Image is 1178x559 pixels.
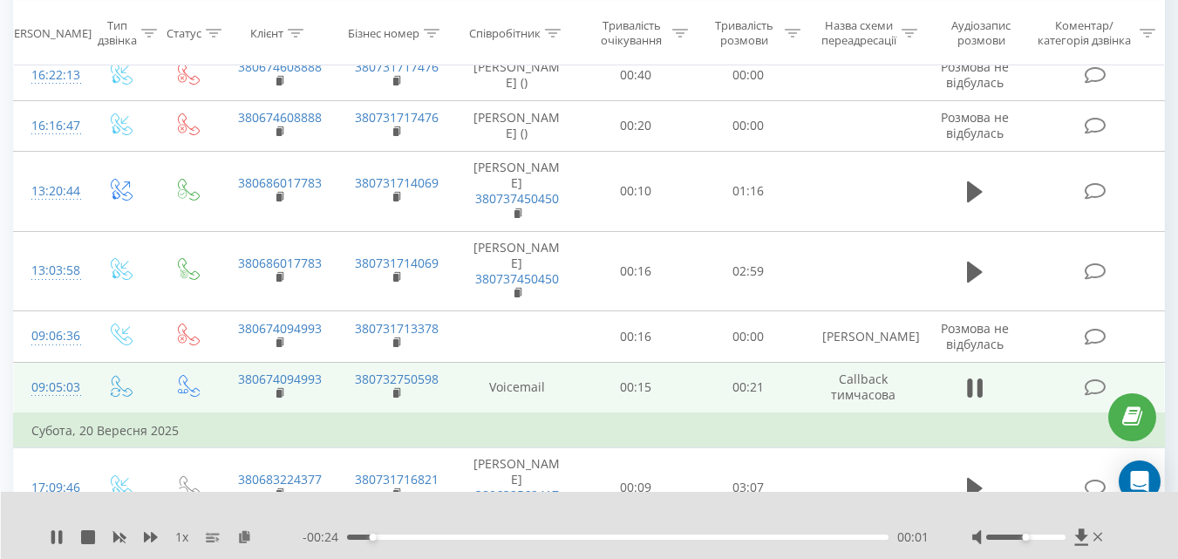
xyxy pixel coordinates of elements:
div: Назва схеми переадресації [821,18,897,48]
div: Бізнес номер [348,25,419,40]
a: 380731713378 [355,320,439,337]
a: 380737450450 [475,190,559,207]
td: [PERSON_NAME] [454,231,580,311]
td: Субота, 20 Вересня 2025 [14,413,1165,448]
div: 16:16:47 [31,109,68,143]
a: 380732750598 [355,371,439,387]
td: 00:00 [692,311,805,362]
a: 380674608888 [238,58,322,75]
div: Accessibility label [1022,534,1029,541]
td: [PERSON_NAME] [454,151,580,231]
div: Аудіозапис розмови [937,18,1025,48]
a: 380731714069 [355,174,439,191]
td: 00:09 [580,448,692,528]
div: [PERSON_NAME] [3,25,92,40]
td: 00:00 [692,100,805,151]
td: 00:21 [692,362,805,413]
div: Тип дзвінка [98,18,137,48]
div: 09:05:03 [31,371,68,405]
div: Статус [167,25,201,40]
div: 17:09:46 [31,471,68,505]
a: 380674094993 [238,371,322,387]
td: 01:16 [692,151,805,231]
td: 00:40 [580,50,692,100]
a: 380683224377 [238,471,322,487]
td: [PERSON_NAME] () [454,50,580,100]
td: [PERSON_NAME] () [454,100,580,151]
td: [PERSON_NAME] [805,311,922,362]
span: Розмова не відбулась [941,109,1009,141]
td: 00:10 [580,151,692,231]
td: 00:15 [580,362,692,413]
span: Розмова не відбулась [941,320,1009,352]
div: Тривалість очікування [596,18,668,48]
a: 380632562417 [475,487,559,503]
a: 380674608888 [238,109,322,126]
td: Voicemail [454,362,580,413]
a: 380731716821 [355,471,439,487]
span: 00:01 [897,528,929,546]
td: Callback тимчасова [805,362,922,413]
div: Тривалість розмови [708,18,780,48]
div: 16:22:13 [31,58,68,92]
div: Коментар/категорія дзвінка [1033,18,1135,48]
div: 13:20:44 [31,174,68,208]
div: 09:06:36 [31,319,68,353]
a: 380731717476 [355,58,439,75]
td: 00:20 [580,100,692,151]
a: 380674094993 [238,320,322,337]
a: 380731717476 [355,109,439,126]
div: Клієнт [250,25,283,40]
span: Розмова не відбулась [941,58,1009,91]
td: 02:59 [692,231,805,311]
td: 00:16 [580,311,692,362]
a: 380731714069 [355,255,439,271]
a: 380686017783 [238,174,322,191]
a: 380686017783 [238,255,322,271]
span: 1 x [175,528,188,546]
a: 380737450450 [475,270,559,287]
span: - 00:24 [303,528,347,546]
div: Співробітник [469,25,541,40]
td: 03:07 [692,448,805,528]
div: Accessibility label [370,534,377,541]
td: 00:00 [692,50,805,100]
div: 13:03:58 [31,254,68,288]
div: Open Intercom Messenger [1119,460,1161,502]
td: 00:16 [580,231,692,311]
td: [PERSON_NAME] [454,448,580,528]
